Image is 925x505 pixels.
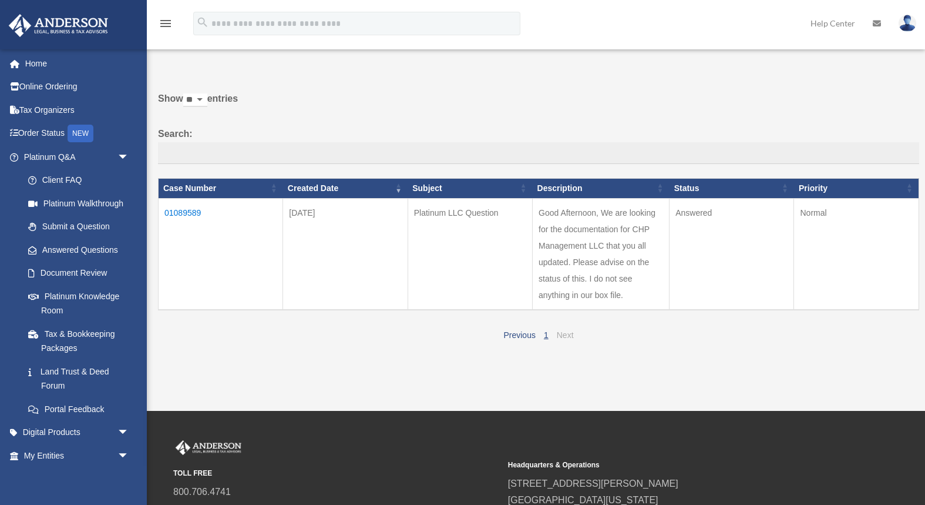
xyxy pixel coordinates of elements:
span: arrow_drop_down [117,444,141,468]
a: Document Review [16,262,141,285]
a: Platinum Q&Aarrow_drop_down [8,145,141,169]
a: 800.706.4741 [173,487,231,497]
a: [GEOGRAPHIC_DATA][US_STATE] [508,495,658,505]
input: Search: [158,142,919,165]
a: My Entitiesarrow_drop_down [8,444,147,467]
a: Tax Organizers [8,98,147,122]
td: Answered [670,198,794,310]
th: Status: activate to sort column ascending [670,179,794,199]
a: [STREET_ADDRESS][PERSON_NAME] [508,479,678,489]
td: Good Afternoon, We are looking for the documentation for CHP Management LLC that you all updated.... [533,198,670,310]
a: Portal Feedback [16,397,141,421]
i: menu [159,16,173,31]
a: Platinum Walkthrough [16,192,141,215]
a: Tax & Bookkeeping Packages [16,322,141,360]
a: Land Trust & Deed Forum [16,360,141,397]
i: search [196,16,209,29]
span: arrow_drop_down [117,145,141,169]
img: Anderson Advisors Platinum Portal [173,440,244,456]
td: Platinum LLC Question [408,198,532,310]
a: Submit a Question [16,215,141,239]
small: Headquarters & Operations [508,459,835,471]
th: Description: activate to sort column ascending [533,179,670,199]
a: Next [557,330,574,340]
a: Order StatusNEW [8,122,147,146]
a: Digital Productsarrow_drop_down [8,421,147,444]
a: Client FAQ [16,169,141,192]
a: Platinum Knowledge Room [16,285,141,322]
td: [DATE] [283,198,408,310]
a: Previous [503,330,535,340]
a: Answered Questions [16,238,135,262]
small: TOLL FREE [173,467,500,480]
th: Case Number: activate to sort column ascending [159,179,283,199]
a: 1 [544,330,549,340]
a: menu [159,21,173,31]
label: Show entries [158,91,919,119]
td: 01089589 [159,198,283,310]
img: Anderson Advisors Platinum Portal [5,14,112,37]
th: Created Date: activate to sort column ascending [283,179,408,199]
a: Online Ordering [8,75,147,99]
select: Showentries [183,93,207,107]
th: Priority: activate to sort column ascending [794,179,919,199]
label: Search: [158,126,919,165]
div: NEW [68,125,93,142]
td: Normal [794,198,919,310]
a: Home [8,52,147,75]
th: Subject: activate to sort column ascending [408,179,532,199]
img: User Pic [899,15,916,32]
span: arrow_drop_down [117,421,141,445]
